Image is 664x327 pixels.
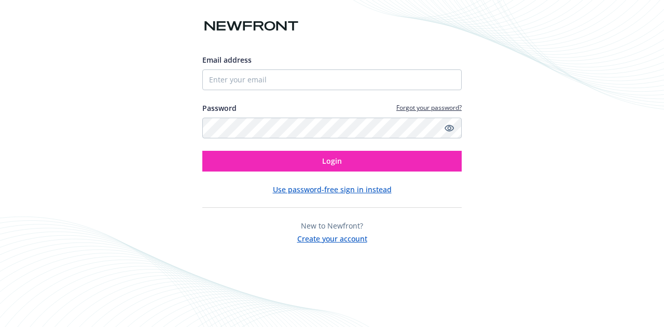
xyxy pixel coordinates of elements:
input: Enter your email [202,69,462,90]
button: Create your account [297,231,367,244]
input: Enter your password [202,118,462,138]
button: Use password-free sign in instead [273,184,392,195]
a: Show password [443,122,455,134]
button: Login [202,151,462,172]
label: Password [202,103,237,113]
span: New to Newfront? [301,221,363,231]
span: Login [322,156,342,166]
img: Newfront logo [202,17,300,35]
a: Forgot your password? [396,103,462,112]
span: Email address [202,55,252,65]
